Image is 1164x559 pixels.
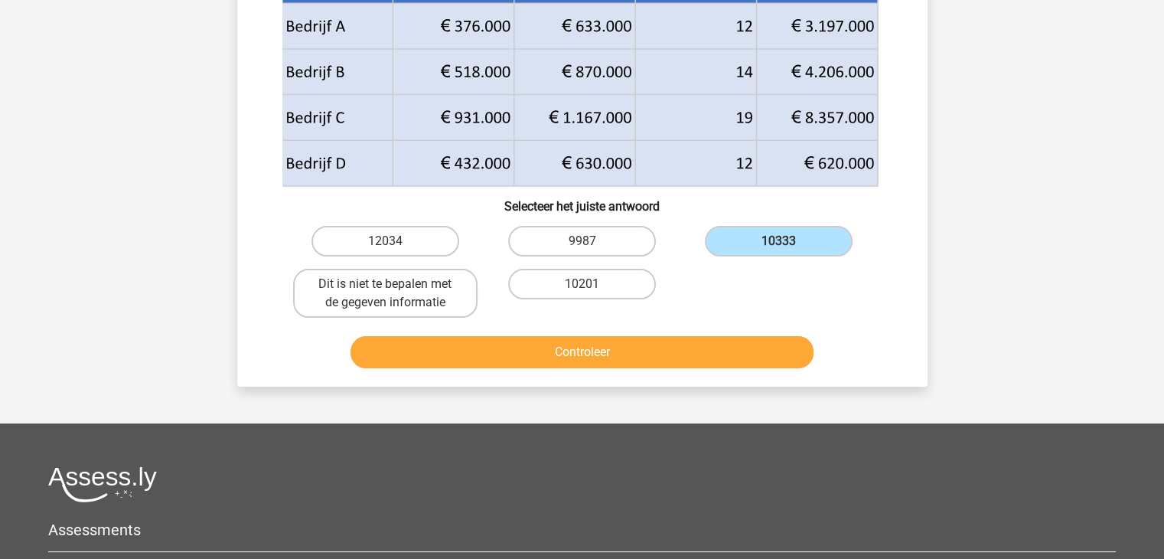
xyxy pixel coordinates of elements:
[508,269,656,299] label: 10201
[262,187,903,214] h6: Selecteer het juiste antwoord
[311,226,459,257] label: 12034
[351,336,813,368] button: Controleer
[293,269,478,318] label: Dit is niet te bepalen met de gegeven informatie
[508,226,656,257] label: 9987
[705,226,853,257] label: 10333
[48,521,1116,539] h5: Assessments
[48,466,157,502] img: Assessly logo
